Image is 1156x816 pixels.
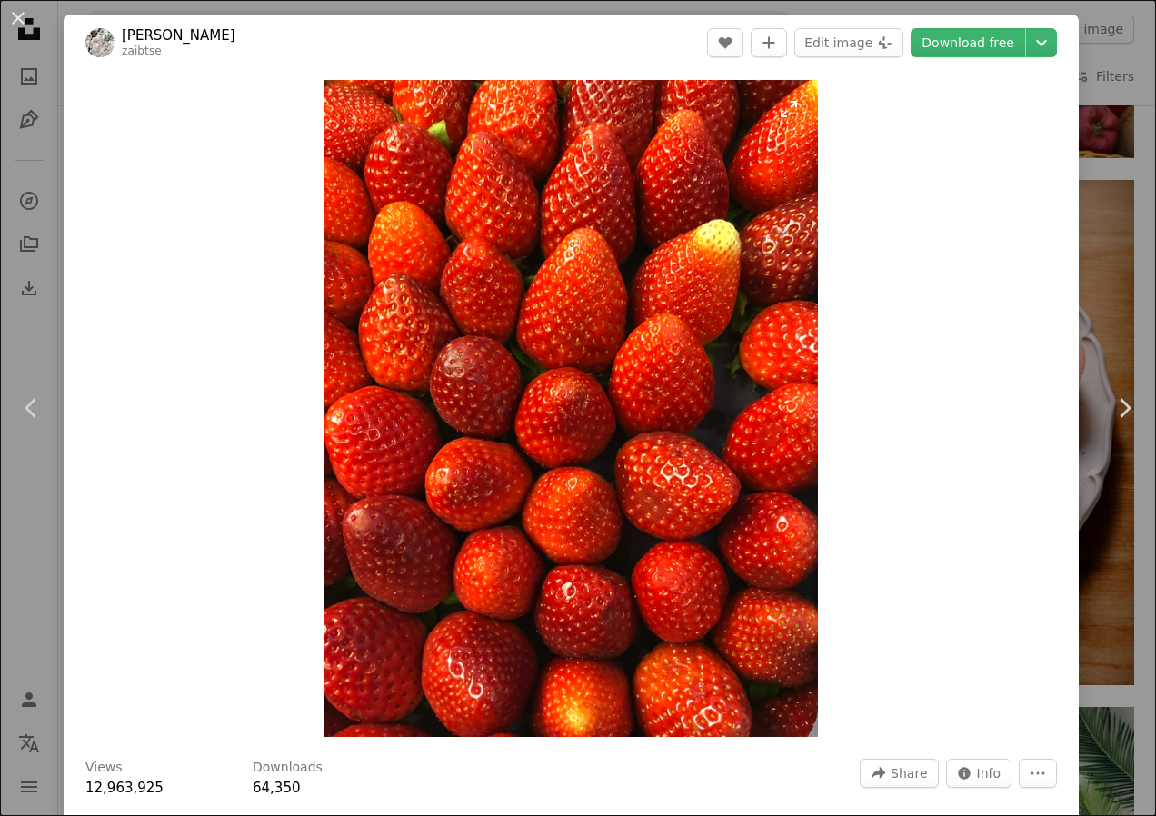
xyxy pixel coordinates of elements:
[253,780,301,796] span: 64,350
[860,759,938,788] button: Share this image
[707,28,743,57] button: Like
[85,780,164,796] span: 12,963,925
[324,80,817,737] button: Zoom in on this image
[751,28,787,57] button: Add to Collection
[891,760,927,787] span: Share
[911,28,1025,57] a: Download free
[324,80,817,737] img: bunch of strawberries
[946,759,1012,788] button: Stats about this image
[85,759,123,777] h3: Views
[1026,28,1057,57] button: Choose download size
[122,45,162,57] a: zaibtse
[794,28,903,57] button: Edit image
[85,28,115,57] img: Go to ZaiB Tse's profile
[122,26,235,45] a: [PERSON_NAME]
[1019,759,1057,788] button: More Actions
[977,760,1002,787] span: Info
[1092,321,1156,495] a: Next
[253,759,323,777] h3: Downloads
